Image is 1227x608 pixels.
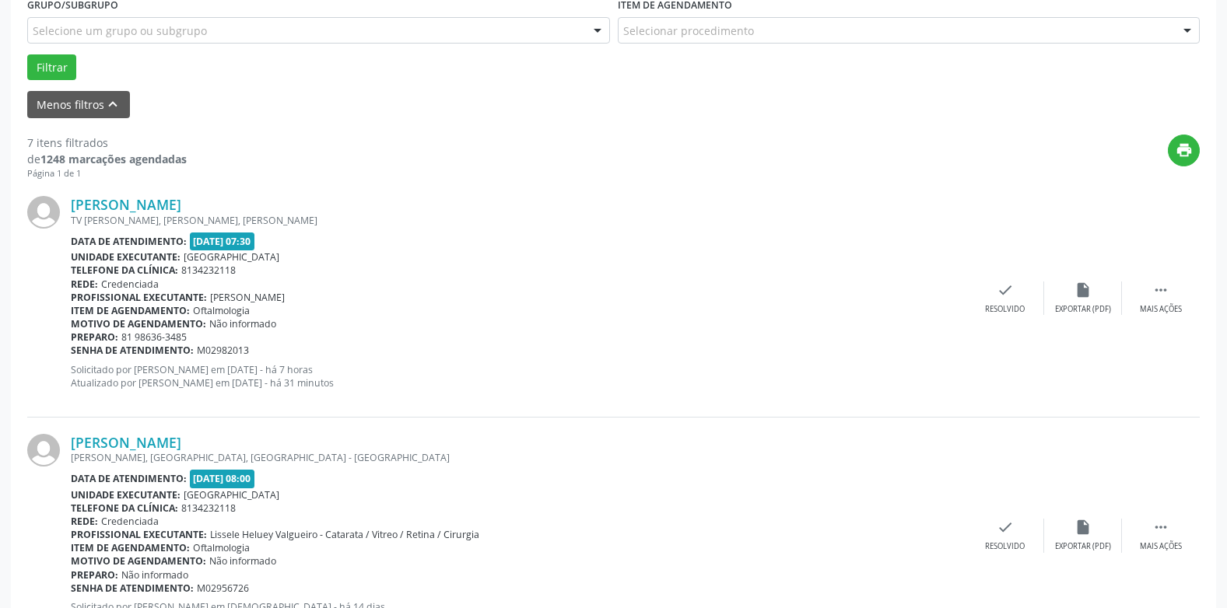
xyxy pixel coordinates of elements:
[623,23,754,39] span: Selecionar procedimento
[181,501,236,515] span: 8134232118
[210,528,479,541] span: Lissele Heluey Valgueiro - Catarata / Vitreo / Retina / Cirurgia
[121,330,187,344] span: 81 98636-3485
[1075,519,1092,536] i: insert_drive_file
[71,488,181,501] b: Unidade executante:
[71,291,207,304] b: Profissional executante:
[71,515,98,528] b: Rede:
[997,281,1014,299] i: check
[1055,541,1111,552] div: Exportar (PDF)
[1152,519,1169,536] i: 
[71,330,118,344] b: Preparo:
[71,568,118,582] b: Preparo:
[101,278,159,291] span: Credenciada
[27,151,187,167] div: de
[71,582,194,595] b: Senha de atendimento:
[71,501,178,515] b: Telefone da clínica:
[197,582,249,595] span: M02956726
[71,235,187,248] b: Data de atendimento:
[1075,281,1092,299] i: insert_drive_file
[209,317,276,330] span: Não informado
[104,96,121,113] i: keyboard_arrow_up
[1176,142,1193,159] i: print
[184,488,279,501] span: [GEOGRAPHIC_DATA]
[71,363,966,390] p: Solicitado por [PERSON_NAME] em [DATE] - há 7 horas Atualizado por [PERSON_NAME] em [DATE] - há 3...
[197,344,249,357] span: M02982013
[71,528,207,541] b: Profissional executante:
[1152,281,1169,299] i: 
[27,54,76,81] button: Filtrar
[71,214,966,227] div: TV [PERSON_NAME], [PERSON_NAME], [PERSON_NAME]
[27,167,187,180] div: Página 1 de 1
[71,304,190,317] b: Item de agendamento:
[27,91,130,118] button: Menos filtroskeyboard_arrow_up
[71,472,187,485] b: Data de atendimento:
[71,196,181,213] a: [PERSON_NAME]
[190,470,255,487] span: [DATE] 08:00
[193,541,250,554] span: Oftalmologia
[71,451,966,464] div: [PERSON_NAME], [GEOGRAPHIC_DATA], [GEOGRAPHIC_DATA] - [GEOGRAPHIC_DATA]
[193,304,250,317] span: Oftalmologia
[71,278,98,291] b: Rede:
[997,519,1014,536] i: check
[27,434,60,466] img: img
[71,541,190,554] b: Item de agendamento:
[40,152,187,166] strong: 1248 marcações agendadas
[1140,541,1182,552] div: Mais ações
[1168,135,1200,166] button: print
[985,541,1025,552] div: Resolvido
[27,135,187,151] div: 7 itens filtrados
[209,554,276,568] span: Não informado
[181,264,236,277] span: 8134232118
[71,250,181,264] b: Unidade executante:
[27,196,60,229] img: img
[1140,304,1182,315] div: Mais ações
[121,568,188,582] span: Não informado
[71,434,181,451] a: [PERSON_NAME]
[71,344,194,357] b: Senha de atendimento:
[71,317,206,330] b: Motivo de agendamento:
[184,250,279,264] span: [GEOGRAPHIC_DATA]
[71,264,178,277] b: Telefone da clínica:
[190,232,255,250] span: [DATE] 07:30
[101,515,159,528] span: Credenciada
[33,23,207,39] span: Selecione um grupo ou subgrupo
[1055,304,1111,315] div: Exportar (PDF)
[71,554,206,568] b: Motivo de agendamento:
[985,304,1025,315] div: Resolvido
[210,291,285,304] span: [PERSON_NAME]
